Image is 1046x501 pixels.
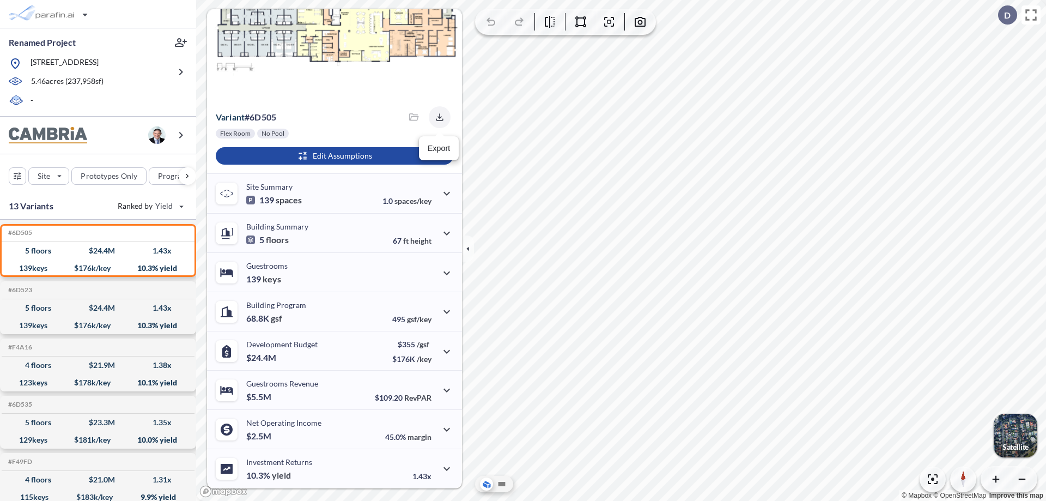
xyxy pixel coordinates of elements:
[71,167,147,185] button: Prototypes Only
[148,126,166,144] img: user logo
[382,196,431,206] p: 1.0
[246,418,321,427] p: Net Operating Income
[6,401,32,408] h5: Click to copy the code
[109,197,191,215] button: Ranked by Yield
[216,112,276,123] p: # 6d505
[199,485,247,498] a: Mapbox homepage
[31,57,99,70] p: [STREET_ADDRESS]
[480,478,493,491] button: Aerial View
[246,379,318,388] p: Guestrooms Revenue
[246,195,302,206] p: 139
[6,458,32,466] h5: Click to copy the code
[994,414,1037,457] img: Switcher Image
[263,274,281,285] span: keys
[246,470,291,481] p: 10.3%
[417,354,431,364] span: /key
[246,457,312,467] p: Investment Returns
[246,222,308,231] p: Building Summary
[403,236,409,245] span: ft
[216,147,453,165] button: Edit Assumptions
[261,129,284,138] p: No Pool
[933,492,986,499] a: OpenStreetMap
[9,200,53,213] p: 13 Variants
[246,234,289,245] p: 5
[392,315,431,324] p: 495
[246,182,293,191] p: Site Summary
[989,492,1043,499] a: Improve this map
[9,37,76,49] p: Renamed Project
[393,236,431,245] p: 67
[266,234,289,245] span: floors
[246,340,318,349] p: Development Budget
[81,171,137,182] p: Prototypes Only
[407,315,431,324] span: gsf/key
[246,431,273,442] p: $2.5M
[392,354,431,364] p: $176K
[417,340,429,349] span: /gsf
[313,150,372,161] p: Edit Assumptions
[272,470,291,481] span: yield
[246,352,278,363] p: $24.4M
[404,393,431,402] span: RevPAR
[412,472,431,481] p: 1.43x
[9,127,87,144] img: BrandImage
[994,414,1037,457] button: Switcher ImageSatellite
[158,171,188,182] p: Program
[428,143,450,154] p: Export
[410,236,431,245] span: height
[246,313,282,324] p: 68.8K
[1002,443,1029,451] p: Satellite
[408,432,431,442] span: margin
[246,300,306,310] p: Building Program
[394,196,431,206] span: spaces/key
[392,340,431,349] p: $355
[38,171,50,182] p: Site
[375,393,431,402] p: $109.20
[220,129,251,138] p: Flex Room
[149,167,208,185] button: Program
[902,492,932,499] a: Mapbox
[246,274,281,285] p: 139
[271,313,282,324] span: gsf
[31,95,33,107] p: -
[276,195,302,206] span: spaces
[155,201,173,212] span: Yield
[385,432,431,442] p: 45.0%
[6,343,32,351] h5: Click to copy the code
[216,112,245,122] span: Variant
[246,391,273,402] p: $5.5M
[246,261,288,270] p: Guestrooms
[28,167,69,185] button: Site
[1004,10,1011,20] p: D
[6,229,32,237] h5: Click to copy the code
[6,286,32,294] h5: Click to copy the code
[495,478,508,491] button: Site Plan
[31,76,104,88] p: 5.46 acres ( 237,958 sf)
